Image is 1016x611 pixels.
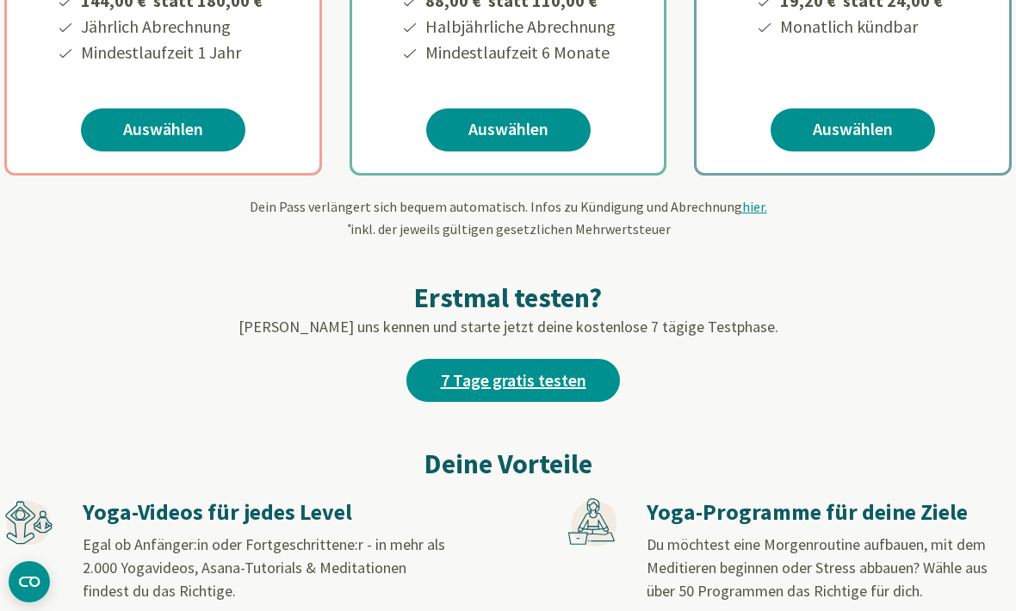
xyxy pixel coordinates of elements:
[83,534,445,601] span: Egal ob Anfänger:in oder Fortgeschrittene:r - in mehr als 2.000 Yogavideos, Asana-Tutorials & Med...
[4,281,1012,315] h2: Erstmal testen?
[426,108,591,151] a: Auswählen
[345,220,671,238] span: inkl. der jeweils gültigen gesetzlichen Mehrwertsteuer
[4,443,1012,484] h2: Deine Vorteile
[423,14,616,40] li: Halbjährliche Abrechnung
[78,14,269,40] li: Jährlich Abrechnung
[81,108,245,151] a: Auswählen
[4,315,1012,338] p: [PERSON_NAME] uns kennen und starte jetzt deine kostenlose 7 tägige Testphase.
[777,14,950,40] li: Monatlich kündbar
[406,359,620,402] a: 7 Tage gratis testen
[4,196,1012,239] div: Dein Pass verlängert sich bequem automatisch. Infos zu Kündigung und Abrechnung
[742,198,767,215] span: hier.
[78,40,269,65] li: Mindestlaufzeit 1 Jahr
[647,534,988,601] span: Du möchtest eine Morgenroutine aufbauen, mit dem Meditieren beginnen oder Stress abbauen? Wähle a...
[83,498,446,527] h3: Yoga-Videos für jedes Level
[9,561,50,602] button: CMP-Widget öffnen
[647,498,1010,527] h3: Yoga-Programme für deine Ziele
[771,108,935,151] a: Auswählen
[423,40,616,65] li: Mindestlaufzeit 6 Monate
